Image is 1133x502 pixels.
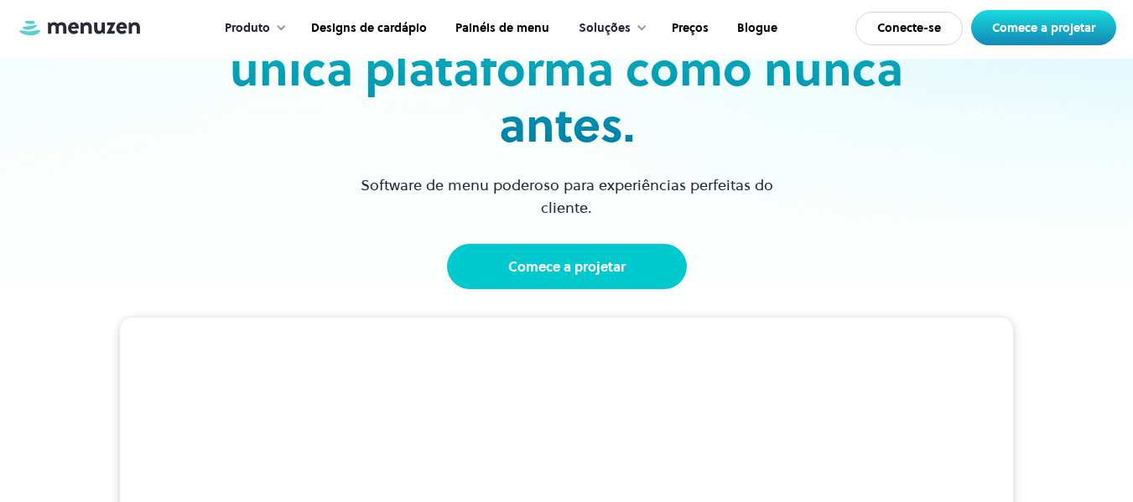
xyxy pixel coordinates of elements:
[225,19,270,36] font: Produto
[579,19,631,36] font: Soluções
[508,257,626,276] font: Comece a projetar
[971,10,1116,45] a: Comece a projetar
[877,19,941,36] font: Conecte-se
[721,3,790,54] a: Blogue
[208,3,295,54] div: Produto
[455,19,549,36] font: Painéis de menu
[311,19,427,36] font: Designs de cardápio
[439,3,562,54] a: Painéis de menu
[855,12,963,45] a: Conecte-se
[562,3,656,54] div: Soluções
[295,3,439,54] a: Designs de cardápio
[992,19,1095,36] font: Comece a projetar
[447,244,687,289] a: Comece a projetar
[737,19,777,36] font: Blogue
[361,174,773,218] font: Software de menu poderoso para experiências perfeitas do cliente.
[672,19,709,36] font: Preços
[656,3,721,54] a: Preços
